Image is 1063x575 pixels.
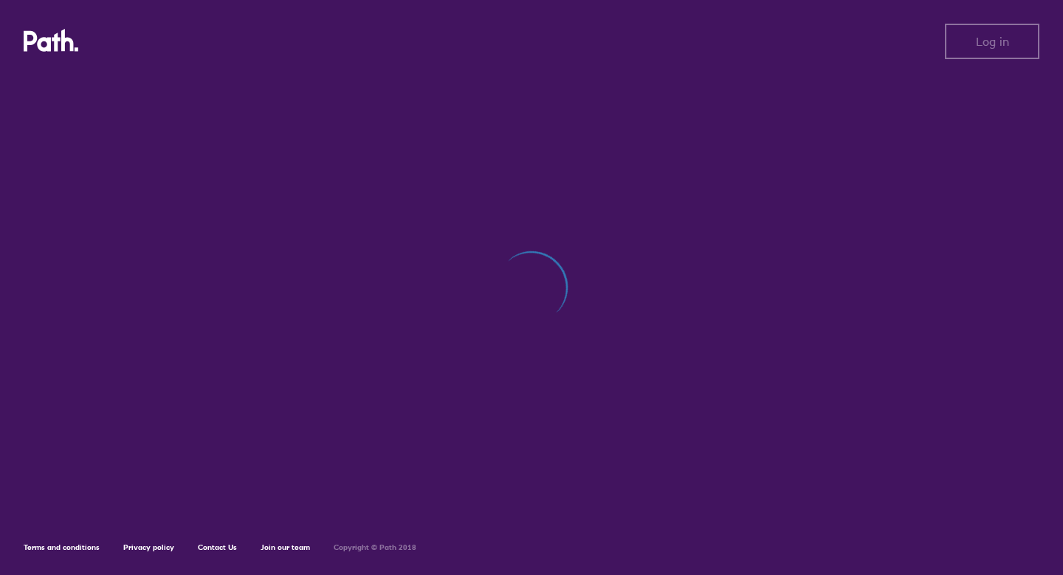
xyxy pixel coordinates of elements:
[945,24,1039,59] button: Log in
[123,542,174,552] a: Privacy policy
[198,542,237,552] a: Contact Us
[334,543,416,552] h6: Copyright © Path 2018
[261,542,310,552] a: Join our team
[24,542,100,552] a: Terms and conditions
[976,35,1009,48] span: Log in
